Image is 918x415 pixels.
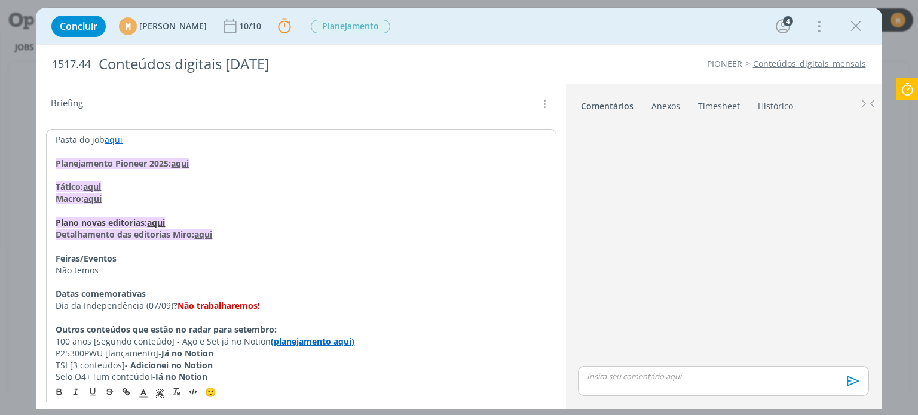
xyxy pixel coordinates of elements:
strong: Não trabalharemos! [178,300,260,311]
span: Cor do Texto [135,385,152,399]
p: TSI [3 conteúdos] [56,359,546,371]
div: Anexos [651,100,680,112]
strong: Detalhamento das editorias Miro: [56,229,194,240]
strong: Macro: [56,193,84,204]
span: Concluir [60,21,97,31]
strong: Plano novas editorias: [56,217,147,228]
a: aqui [105,134,123,145]
a: (planejamento aqui) [271,336,354,347]
strong: Feiras/Eventos [56,253,117,264]
span: - [152,371,155,382]
a: Timesheet [697,95,740,112]
div: 10/10 [239,22,264,30]
strong: Outros conteúdos que estão no radar para setembro: [56,324,277,335]
span: Cor de Fundo [152,385,169,399]
strong: Datas comemorativas [56,288,146,299]
a: aqui [84,193,102,204]
a: PIONEER [707,58,742,69]
a: Conteúdos_digitais_mensais [753,58,866,69]
button: 🙂 [202,385,219,399]
a: aqui [171,158,189,169]
span: 🙂 [205,386,216,398]
button: Concluir [51,16,106,37]
button: Planejamento [310,19,391,34]
p: Dia da Independência (07/09) [56,300,546,312]
a: aqui [194,229,212,240]
strong: Planejamento Pioneer 2025: [56,158,171,169]
span: [PERSON_NAME] [139,22,207,30]
p: 100 anos [segundo conteúdo] - Ago e Set já no Notion [56,336,546,348]
p: Não temos [56,265,546,276]
button: M[PERSON_NAME] [119,17,207,35]
button: 4 [773,17,792,36]
div: Conteúdos digitais [DATE] [93,50,522,79]
span: - [158,348,161,359]
div: dialog [36,8,881,409]
a: aqui [147,217,165,228]
p: Selo Q4+ [um conteúdo] [56,371,546,383]
strong: - Adicionei no Notion [125,359,213,371]
span: 1517.44 [52,58,91,71]
p: Pasta do job [56,134,546,146]
div: 4 [783,16,793,26]
a: Histórico [757,95,794,112]
strong: ? [173,300,178,311]
a: Comentários [580,95,634,112]
div: M [119,17,137,35]
a: aqui [83,181,101,192]
strong: Tático: [56,181,83,192]
p: P25300PWU [lançamento] [56,348,546,359]
span: Planejamento [311,20,390,33]
span: Briefing [51,96,83,112]
strong: Já no Notion [161,348,213,359]
strong: Já no Notion [155,371,207,382]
